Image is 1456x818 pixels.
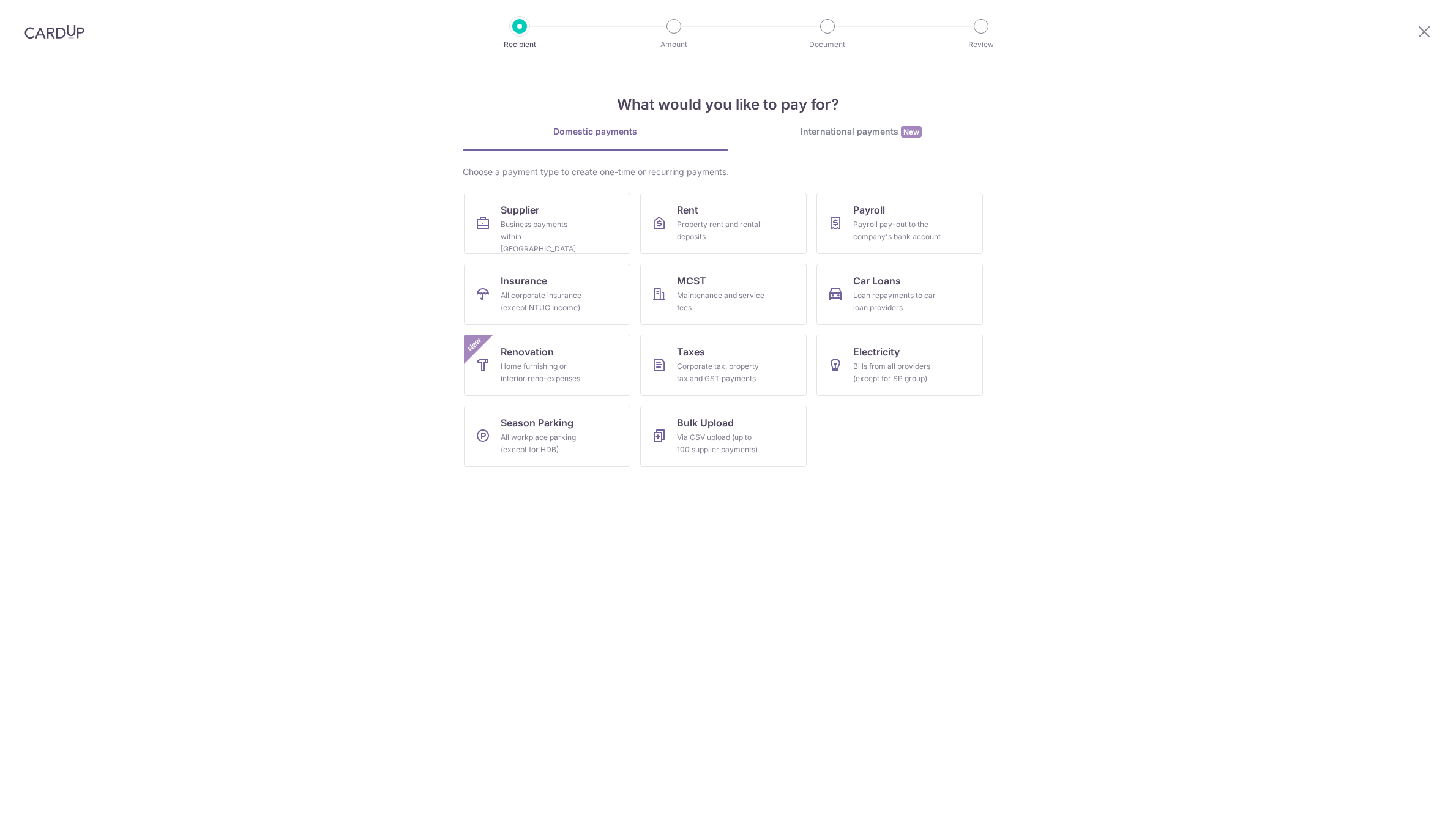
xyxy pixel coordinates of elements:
[501,289,589,314] div: All corporate insurance (except NTUC Income)
[816,335,983,396] a: ElectricityBills from all providers (except for SP group)
[474,39,565,51] p: Recipient
[677,218,765,243] div: Property rent and rental deposits
[901,126,922,138] span: New
[501,360,589,385] div: Home furnishing or interior reno-expenses
[640,193,807,254] a: RentProperty rent and rental deposits
[677,360,765,385] div: Corporate tax, property tax and GST payments
[853,289,941,314] div: Loan repayments to car loan providers
[464,335,630,396] a: RenovationHome furnishing or interior reno-expensesNew
[677,431,765,456] div: Via CSV upload (up to 100 supplier payments)
[501,273,547,288] span: Insurance
[464,406,630,467] a: Season ParkingAll workplace parking (except for HDB)
[501,344,554,359] span: Renovation
[1378,781,1444,812] iframe: Opens a widget where you can find more information
[677,415,734,430] span: Bulk Upload
[816,193,983,254] a: PayrollPayroll pay-out to the company's bank account
[782,39,873,51] p: Document
[677,344,705,359] span: Taxes
[501,203,539,217] span: Supplier
[816,264,983,325] a: Car LoansLoan repayments to car loan providers
[640,264,807,325] a: MCSTMaintenance and service fees
[629,39,719,51] p: Amount
[853,203,885,217] span: Payroll
[464,335,484,355] span: New
[677,273,706,288] span: MCST
[677,203,698,217] span: Rent
[464,193,630,254] a: SupplierBusiness payments within [GEOGRAPHIC_DATA]
[853,273,901,288] span: Car Loans
[463,125,728,138] div: Domestic payments
[501,415,573,430] span: Season Parking
[936,39,1026,51] p: Review
[640,406,807,467] a: Bulk UploadVia CSV upload (up to 100 supplier payments)
[677,289,765,314] div: Maintenance and service fees
[463,166,994,178] div: Choose a payment type to create one-time or recurring payments.
[24,24,84,39] img: CardUp
[501,218,589,255] div: Business payments within [GEOGRAPHIC_DATA]
[853,344,900,359] span: Electricity
[463,94,994,116] h4: What would you like to pay for?
[501,431,589,456] div: All workplace parking (except for HDB)
[640,335,807,396] a: TaxesCorporate tax, property tax and GST payments
[853,218,941,243] div: Payroll pay-out to the company's bank account
[728,125,994,138] div: International payments
[853,360,941,385] div: Bills from all providers (except for SP group)
[464,264,630,325] a: InsuranceAll corporate insurance (except NTUC Income)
